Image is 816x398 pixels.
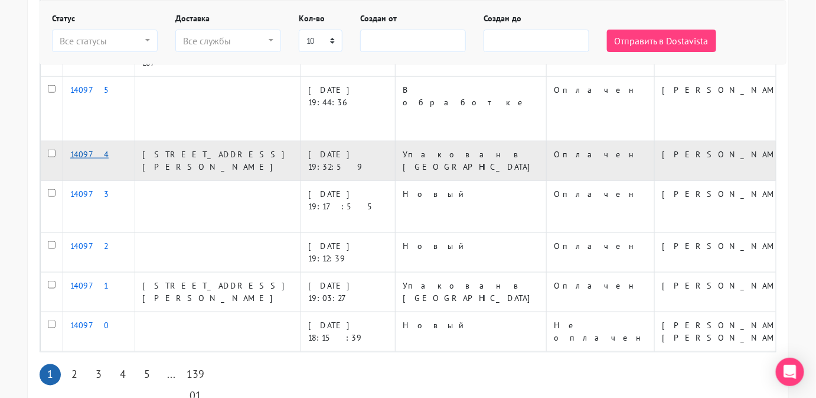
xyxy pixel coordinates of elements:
[64,364,85,386] a: 2
[655,141,809,181] td: [PERSON_NAME]
[52,30,158,52] button: Все статусы
[301,233,396,273] td: [DATE] 19:12:39
[40,364,61,386] a: 1
[301,77,396,141] td: [DATE] 19:44:36
[60,34,143,48] div: Все статусы
[185,364,206,386] a: 13901
[301,141,396,181] td: [DATE] 19:32:59
[547,181,655,233] td: Оплачен
[607,30,716,52] button: Отправить в Dostavista
[396,312,547,352] td: Новый
[484,12,521,25] label: Создан до
[547,312,655,352] td: Не оплачен
[396,233,547,273] td: Новый
[655,233,809,273] td: [PERSON_NAME]
[655,273,809,312] td: [PERSON_NAME]
[301,181,396,233] td: [DATE] 19:17:55
[161,364,182,386] span: ...
[70,241,107,251] a: 140972
[655,181,809,233] td: [PERSON_NAME]
[70,85,125,95] a: 140975
[70,280,107,291] a: 140971
[776,358,804,386] div: Open Intercom Messenger
[547,273,655,312] td: Оплачен
[88,364,109,386] a: 3
[136,364,158,386] a: 5
[396,273,547,312] td: Упакован в [GEOGRAPHIC_DATA]
[299,12,325,25] label: Кол-во
[655,312,809,352] td: [PERSON_NAME] [PERSON_NAME]
[135,141,301,181] td: [STREET_ADDRESS][PERSON_NAME]
[52,12,75,25] label: Статус
[360,12,397,25] label: Создан от
[70,320,109,331] a: 140970
[547,77,655,141] td: Оплачен
[70,149,109,160] a: 140974
[396,181,547,233] td: Новый
[175,12,210,25] label: Доставка
[135,273,301,312] td: [STREET_ADDRESS][PERSON_NAME]
[301,273,396,312] td: [DATE] 19:03:27
[175,30,281,52] button: Все службы
[396,141,547,181] td: Упакован в [GEOGRAPHIC_DATA]
[112,364,133,386] a: 4
[301,312,396,352] td: [DATE] 18:15:39
[547,233,655,273] td: Оплачен
[70,189,109,199] a: 140973
[183,34,266,48] div: Все службы
[547,141,655,181] td: Оплачен
[396,77,547,141] td: В обработке
[655,77,809,141] td: [PERSON_NAME]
